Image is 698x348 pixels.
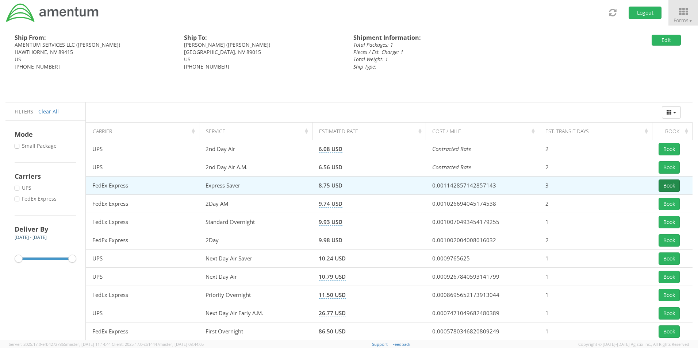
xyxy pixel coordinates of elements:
[319,145,342,153] span: 6.08 USD
[353,41,568,49] div: Total Packages: 1
[426,286,539,304] td: 0.0008695652173913044
[15,130,76,139] h4: Mode
[199,158,312,177] td: 2nd Day Air A.M.
[662,106,681,119] button: Columns
[353,63,568,70] div: Ship Type:
[86,158,199,177] td: UPS
[353,49,568,56] div: Pieces / Est. Charge: 1
[319,236,342,244] span: 9.98 USD
[539,286,652,304] td: 1
[184,35,342,41] h4: Ship To:
[659,234,680,247] button: Book
[66,341,111,347] span: master, [DATE] 11:14:44
[319,128,423,135] div: Estimated Rate
[15,142,58,150] label: Small Package
[15,172,76,181] h4: Carriers
[659,179,680,192] button: Book
[86,213,199,231] td: FedEx Express
[426,268,539,286] td: 0.0009267840593141799
[353,35,568,41] h4: Shipment Information:
[199,195,312,213] td: 2Day AM
[659,307,680,320] button: Book
[86,286,199,304] td: FedEx Express
[199,213,312,231] td: Standard Overnight
[539,158,652,177] td: 2
[392,341,410,347] a: Feedback
[199,322,312,341] td: First Overnight
[426,177,539,195] td: 0.001142857142857143
[86,177,199,195] td: FedEx Express
[426,195,539,213] td: 0.001026694045174538
[112,341,204,347] span: Client: 2025.17.0-cb14447
[15,35,173,41] h4: Ship From:
[659,161,680,174] button: Book
[15,184,33,192] label: UPS
[199,140,312,158] td: 2nd Day Air
[659,128,690,135] div: Book
[86,268,199,286] td: UPS
[199,304,312,322] td: Next Day Air Early A.M.
[539,231,652,250] td: 2
[86,195,199,213] td: FedEx Express
[372,341,388,347] a: Support
[159,341,204,347] span: master, [DATE] 08:44:05
[319,291,346,299] span: 11.50 USD
[184,41,342,49] div: [PERSON_NAME] ([PERSON_NAME])
[539,213,652,231] td: 1
[319,273,346,281] span: 10.79 USD
[539,195,652,213] td: 2
[184,56,342,63] div: US
[15,225,76,233] h4: Deliver By
[319,200,342,208] span: 9.74 USD
[15,195,58,202] label: FedEx Express
[659,216,680,228] button: Book
[426,322,539,341] td: 0.0005780346820809249
[674,17,693,24] span: Forms
[93,128,197,135] div: Carrier
[545,128,650,135] div: Est. Transit Days
[539,304,652,322] td: 1
[432,128,537,135] div: Cost / Mile
[539,268,652,286] td: 1
[15,144,19,148] input: Small Package
[319,163,342,171] span: 6.56 USD
[659,325,680,338] button: Book
[426,213,539,231] td: 0.0010070493454179255
[15,49,173,56] div: HAWTHORNE, NV 89415
[689,18,693,24] span: ▼
[629,7,661,19] button: Logout
[86,322,199,341] td: FedEx Express
[319,182,342,189] span: 8.75 USD
[652,35,681,46] button: Edit
[9,341,111,347] span: Server: 2025.17.0-efb42727865
[184,49,342,56] div: [GEOGRAPHIC_DATA], NV 89015
[426,250,539,268] td: 0.0009765625
[199,231,312,250] td: 2Day
[86,304,199,322] td: UPS
[659,252,680,265] button: Book
[319,328,346,335] span: 86.50 USD
[199,250,312,268] td: Next Day Air Saver
[199,268,312,286] td: Next Day Air
[15,234,47,240] span: [DATE] - [DATE]
[15,56,173,63] div: US
[15,63,173,70] div: [PHONE_NUMBER]
[659,289,680,301] button: Book
[539,250,652,268] td: 1
[319,255,346,262] span: 10.24 USD
[432,163,471,171] i: Contracted Rate
[659,198,680,210] button: Book
[15,197,19,201] input: FedEx Express
[5,3,100,23] img: dyn-intl-logo-049831509241104b2a82.png
[15,186,19,190] input: UPS
[539,177,652,195] td: 3
[206,128,310,135] div: Service
[539,322,652,341] td: 1
[15,41,173,49] div: AMENTUM SERVICES LLC ([PERSON_NAME])
[539,140,652,158] td: 2
[86,140,199,158] td: UPS
[659,271,680,283] button: Book
[15,108,33,115] span: Filters
[426,231,539,250] td: 0.001002004008016032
